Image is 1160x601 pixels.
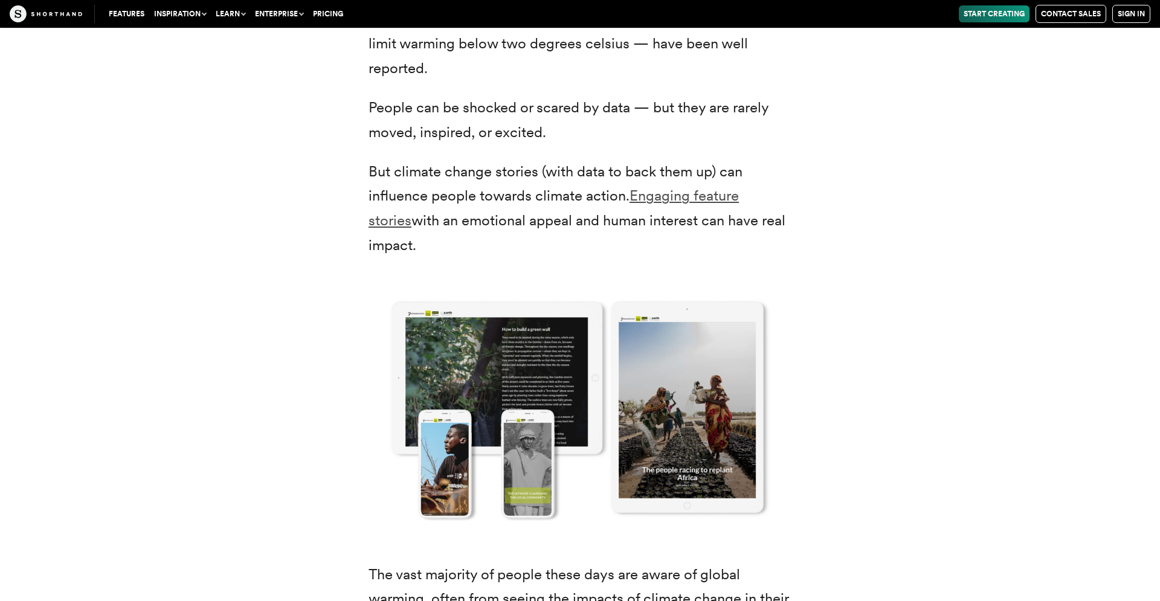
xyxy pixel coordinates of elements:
img: The Craft [10,5,82,22]
img: Screenshots from a climate change story from Pioneer's Post [344,272,816,544]
button: Enterprise [250,5,308,22]
a: Features [104,5,149,22]
button: Learn [211,5,250,22]
a: Pricing [308,5,348,22]
button: Inspiration [149,5,211,22]
p: People can be shocked or scared by data — but they are rarely moved, inspired, or excited. [369,95,791,145]
a: Sign in [1112,5,1150,23]
a: Start Creating [959,5,1029,22]
a: Contact Sales [1036,5,1106,23]
p: But climate change stories (with data to back them up) can influence people towards climate actio... [369,159,791,258]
